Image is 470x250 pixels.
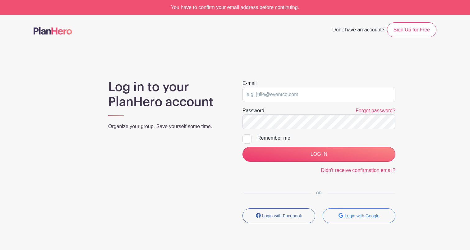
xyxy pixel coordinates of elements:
[262,213,302,218] small: Login with Facebook
[242,87,395,102] input: e.g. julie@eventco.com
[345,213,380,218] small: Login with Google
[323,208,395,223] button: Login with Google
[108,123,228,130] p: Organize your group. Save yourself some time.
[34,27,72,35] img: logo-507f7623f17ff9eddc593b1ce0a138ce2505c220e1c5a4e2b4648c50719b7d32.svg
[356,108,395,113] a: Forgot password?
[311,191,327,195] span: OR
[242,147,395,162] input: LOG IN
[387,22,436,37] a: Sign Up for Free
[242,80,256,87] label: E-mail
[242,208,315,223] button: Login with Facebook
[108,80,228,109] h1: Log in to your PlanHero account
[257,134,395,142] div: Remember me
[332,24,385,37] span: Don't have an account?
[242,107,264,114] label: Password
[321,168,395,173] a: Didn't receive confirmation email?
